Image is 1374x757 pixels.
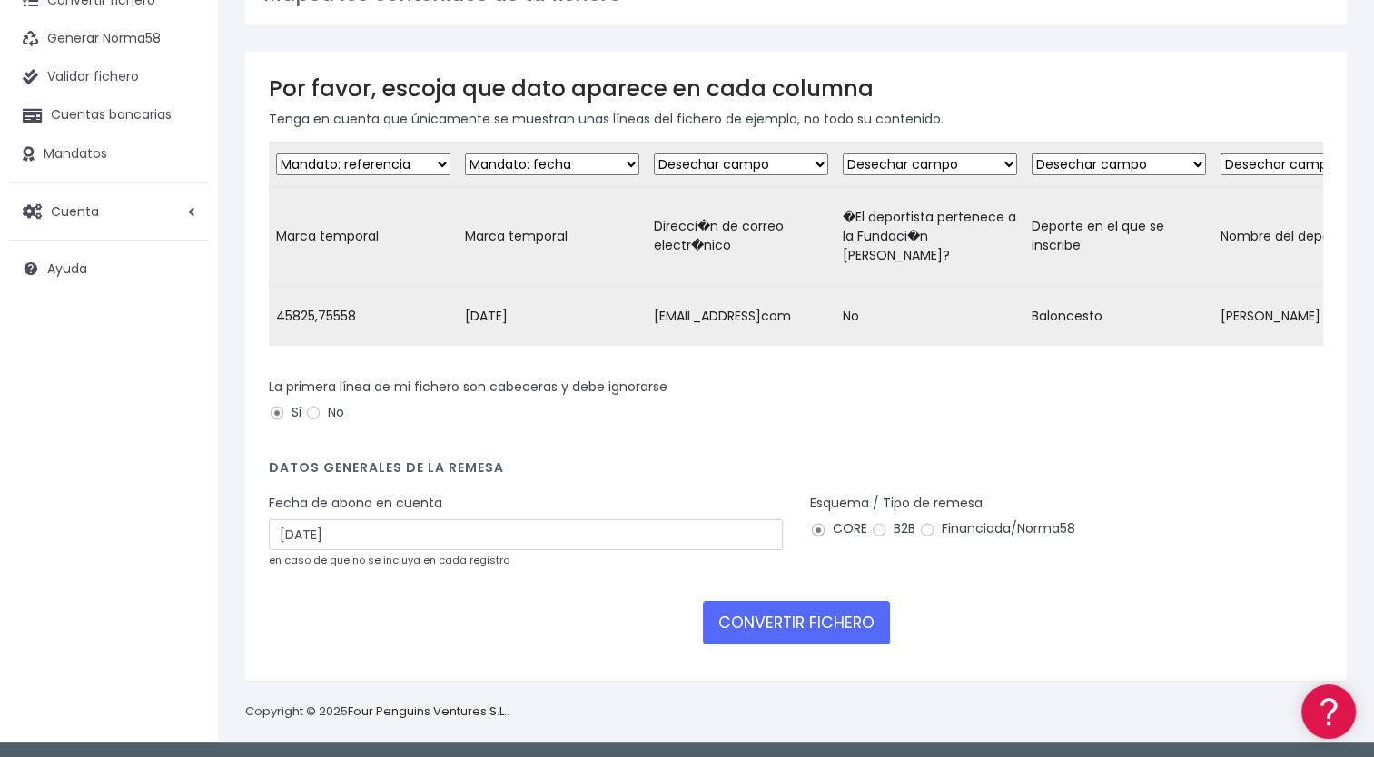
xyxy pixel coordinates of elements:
label: CORE [810,519,867,538]
p: Tenga en cuenta que únicamente se muestran unas líneas del fichero de ejemplo, no todo su contenido. [269,109,1323,129]
label: La primera línea de mi fichero son cabeceras y debe ignorarse [269,378,667,397]
td: Direcci�n de correo electr�nico [647,187,835,286]
span: Ayuda [47,260,87,278]
a: Generar Norma58 [9,20,209,58]
label: Esquema / Tipo de remesa [810,494,983,513]
td: No [835,286,1024,347]
a: Four Penguins Ventures S.L. [348,703,507,720]
a: Cuenta [9,192,209,231]
td: Marca temporal [269,187,458,286]
a: Ayuda [9,250,209,288]
label: Fecha de abono en cuenta [269,494,442,513]
td: Marca temporal [458,187,647,286]
h3: Por favor, escoja que dato aparece en cada columna [269,75,1323,102]
a: Cuentas bancarias [9,96,209,134]
label: Financiada/Norma58 [919,519,1075,538]
td: 45825,75558 [269,286,458,347]
small: en caso de que no se incluya en cada registro [269,553,509,567]
label: No [305,403,344,422]
button: CONVERTIR FICHERO [703,601,890,644]
td: [DATE] [458,286,647,347]
td: �El deportista pertenece a la Fundaci�n [PERSON_NAME]? [835,187,1024,286]
label: Si [269,403,301,422]
td: Baloncesto [1024,286,1213,347]
h4: Datos generales de la remesa [269,460,1323,485]
a: Mandatos [9,135,209,173]
p: Copyright © 2025 . [245,703,509,722]
td: Deporte en el que se inscribe [1024,187,1213,286]
label: B2B [871,519,915,538]
a: Validar fichero [9,58,209,96]
td: [EMAIL_ADDRESS]com [647,286,835,347]
span: Cuenta [51,202,99,220]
